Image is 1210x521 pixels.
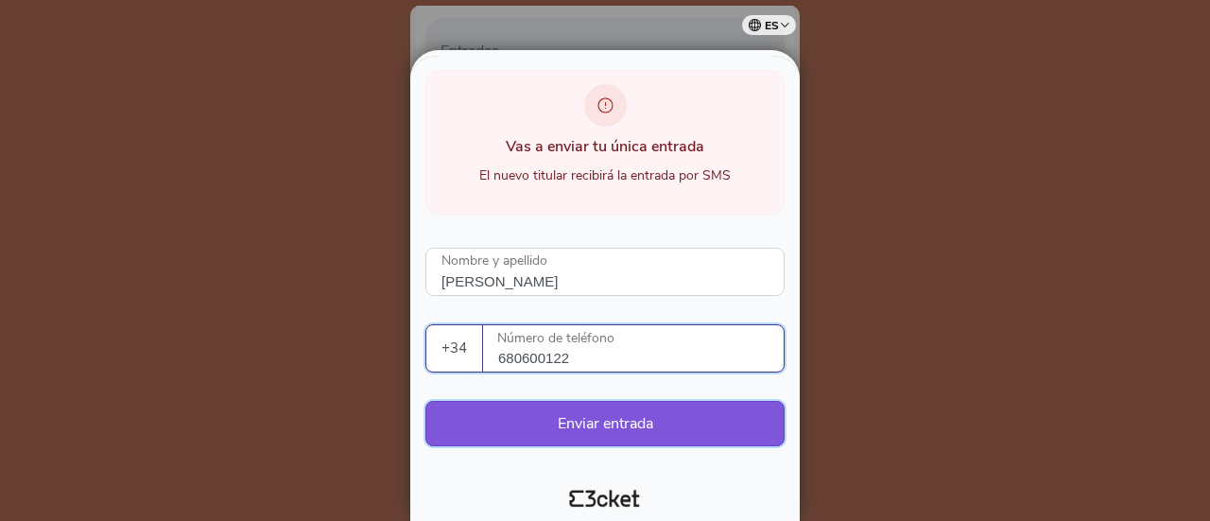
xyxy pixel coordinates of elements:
input: Nombre y apellido [425,248,785,296]
div: El nuevo titular recibirá la entrada por SMS [455,166,754,184]
label: Número de teléfono [483,325,786,352]
label: Nombre y apellido [425,248,563,275]
button: Enviar entrada [425,401,785,446]
span: Vas a enviar tu única entrada [506,136,704,157]
input: Número de teléfono [498,325,784,372]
